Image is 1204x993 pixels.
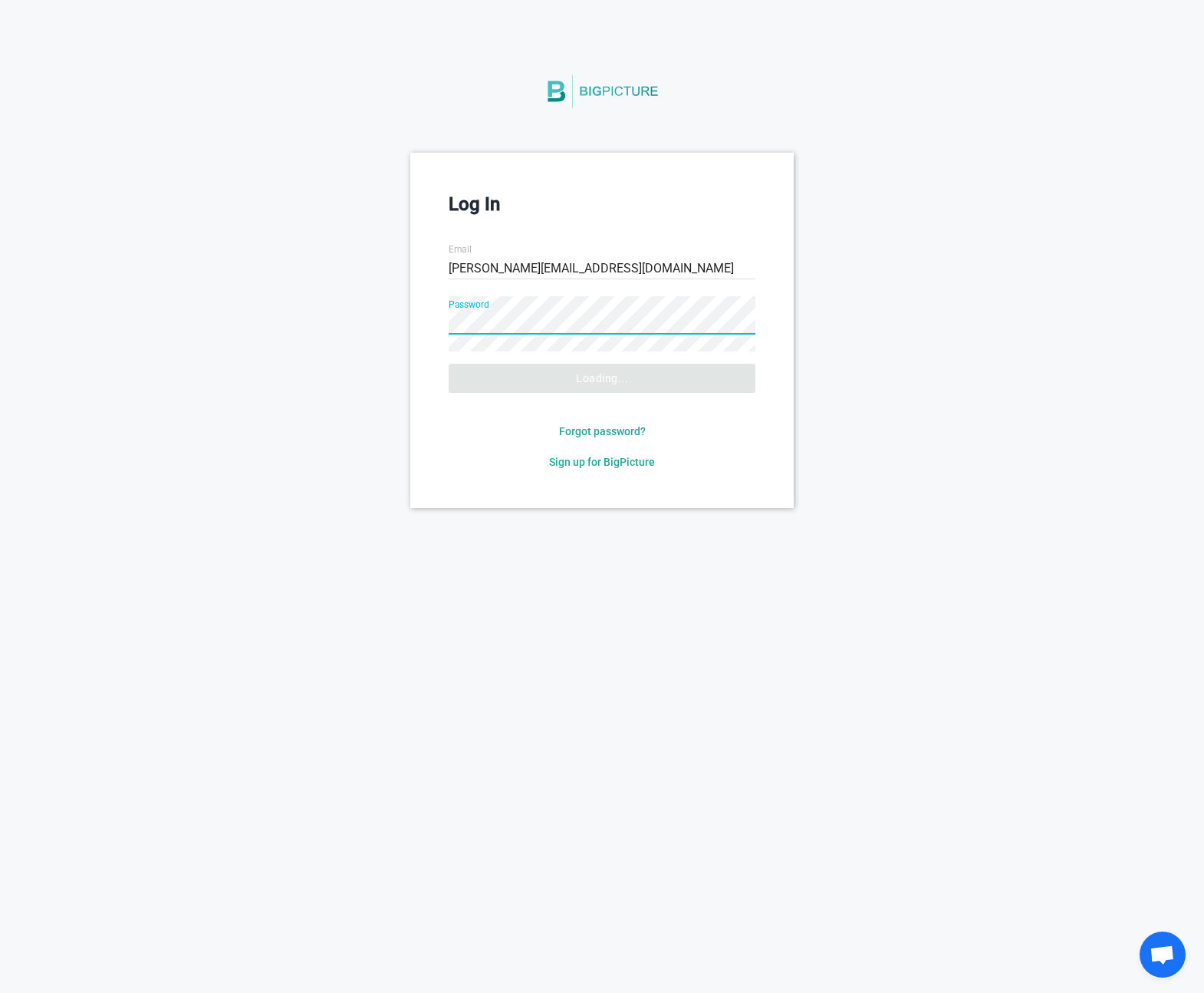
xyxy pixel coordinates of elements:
h3: Log In [449,191,755,217]
span: Sign up for BigPicture [549,456,655,468]
span: Forgot password? [559,425,646,437]
img: BigPicture [544,59,660,124]
button: Loading... [449,364,755,393]
a: Open chat [1140,932,1186,978]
